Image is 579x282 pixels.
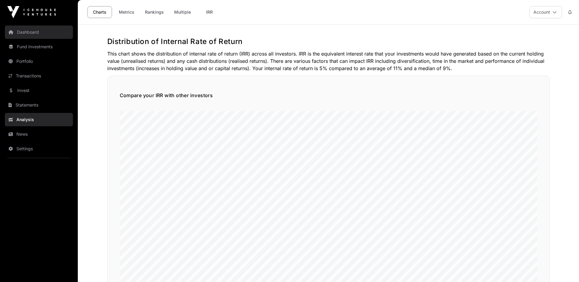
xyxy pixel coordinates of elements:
a: Settings [5,142,73,155]
a: IRR [197,6,222,18]
iframe: Chat Widget [549,253,579,282]
p: This chart shows the distribution of internal rate of return (IRR) across all investors. IRR is t... [107,50,550,72]
a: Transactions [5,69,73,83]
a: Rankings [141,6,168,18]
a: Invest [5,84,73,97]
img: Icehouse Ventures Logo [7,6,56,18]
a: News [5,127,73,141]
a: Fund Investments [5,40,73,53]
a: Portfolio [5,55,73,68]
a: Dashboard [5,25,73,39]
a: Metrics [114,6,139,18]
h5: Compare your IRR with other investors [120,92,537,99]
a: Multiple [170,6,195,18]
a: Statements [5,98,73,112]
a: Analysis [5,113,73,126]
a: Charts [88,6,112,18]
h2: Distribution of Internal Rate of Return [107,37,550,46]
button: Account [529,6,562,18]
